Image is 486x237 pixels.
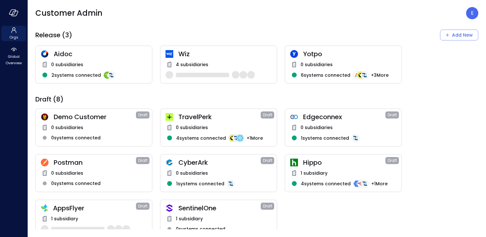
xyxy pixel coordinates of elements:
[357,180,365,188] img: integration-logo
[371,72,389,79] span: + 3 More
[41,50,49,58] img: hddnet8eoxqedtuhlo6i
[51,72,101,79] span: 2 systems connected
[51,215,78,222] span: 1 subsidiary
[301,170,328,177] span: 1 subsidiary
[166,50,173,58] img: cfcvbyzhwvtbhao628kj
[1,45,26,67] div: Global Overview
[51,180,101,187] span: 0 systems connected
[440,30,478,40] button: Add New
[290,50,298,58] img: rosehlgmm5jjurozkspi
[247,135,263,142] span: + 1 More
[138,157,148,164] span: Draft
[138,203,148,209] span: Draft
[263,157,272,164] span: Draft
[166,113,173,121] img: euz2wel6fvrjeyhjwgr9
[301,61,333,68] span: 0 subsidiaries
[176,61,208,68] span: 4 subsidiaries
[361,71,368,79] img: integration-logo
[471,9,474,17] p: E
[236,134,244,142] img: integration-logo
[176,225,225,233] span: 0 systems connected
[178,113,261,121] span: TravelPerk
[4,53,23,66] span: Global Overview
[353,71,361,79] img: integration-logo
[388,112,397,118] span: Draft
[263,112,272,118] span: Draft
[303,113,385,121] span: Edgeconnex
[178,50,272,58] span: Wiz
[301,124,333,131] span: 0 subsidiaries
[176,180,224,187] span: 1 systems connected
[35,31,72,39] span: Release (3)
[166,204,173,212] img: oujisyhxiqy1h0xilnqx
[166,159,173,166] img: a5he5ildahzqx8n3jb8t
[9,34,18,40] span: Orgs
[176,170,208,177] span: 0 subsidiaries
[290,159,298,166] img: ynjrjpaiymlkbkxtflmu
[301,180,351,187] span: 4 systems connected
[104,71,111,79] img: integration-logo
[466,7,478,19] div: Eleanor Yehudai
[178,158,261,167] span: CyberArk
[290,113,298,121] img: gkfkl11jtdpupy4uruhy
[51,170,83,177] span: 0 subsidiaries
[303,50,396,58] span: Yotpo
[35,95,64,103] span: Draft (8)
[176,124,208,131] span: 0 subsidiaries
[51,61,83,68] span: 0 subsidiaries
[353,180,361,188] img: integration-logo
[107,71,115,79] img: integration-logo
[352,134,359,142] img: integration-logo
[452,31,473,39] div: Add New
[54,50,147,58] span: Aidoc
[361,180,369,188] img: integration-logo
[301,72,350,79] span: 6 systems connected
[1,26,26,41] div: Orgs
[232,134,240,142] img: integration-logo
[41,159,49,166] img: t2hojgg0dluj8wcjhofe
[178,204,261,212] span: SentinelOne
[41,113,49,121] img: scnakozdowacoarmaydw
[176,135,226,142] span: 4 systems connected
[263,203,272,209] span: Draft
[51,124,83,131] span: 0 subsidiaries
[138,112,148,118] span: Draft
[357,71,364,79] img: integration-logo
[388,157,397,164] span: Draft
[51,134,101,141] span: 0 systems connected
[227,180,235,188] img: integration-logo
[41,204,48,212] img: zbmm8o9awxf8yv3ehdzf
[54,158,136,167] span: Postman
[303,158,385,167] span: Hippo
[301,135,349,142] span: 1 systems connected
[229,134,236,142] img: integration-logo
[53,204,136,212] span: AppsFlyer
[35,8,103,18] span: Customer Admin
[440,30,478,40] div: Add New Organization
[54,113,136,121] span: Demo Customer
[176,215,203,222] span: 1 subsidiary
[371,180,388,187] span: + 1 More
